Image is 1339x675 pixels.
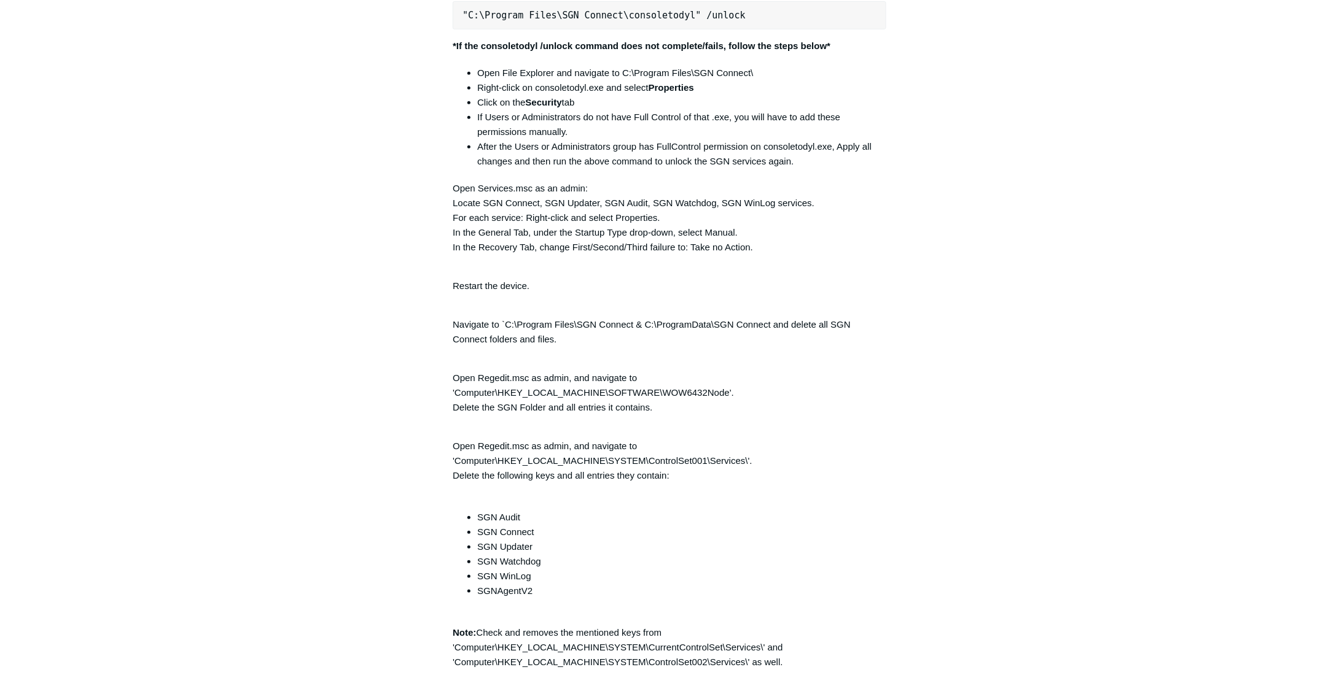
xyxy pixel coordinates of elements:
[477,525,886,539] li: SGN Connect
[453,424,886,498] p: Open Regedit.msc as admin, and navigate to 'Computer\HKEY_LOCAL_MACHINE\SYSTEM\ControlSet001\Serv...
[526,97,562,107] strong: Security
[477,569,886,584] li: SGN WinLog
[477,66,886,80] li: Open File Explorer and navigate to C:\Program Files\SGN Connect\
[453,264,886,293] p: Restart the device.
[453,40,830,51] strong: *If the consoletodyl /unlock command does not complete/fails, follow the steps below*
[649,82,694,93] strong: Properties
[477,510,886,525] li: SGN Audit
[453,627,476,638] strong: Note:
[453,1,886,29] pre: "C:\Program Files\SGN Connect\consoletodyl" /unlock
[453,181,886,255] p: Open Services.msc as an admin: Locate SGN Connect, SGN Updater, SGN Audit, SGN Watchdog, SGN WinL...
[477,110,886,139] li: If Users or Administrators do not have Full Control of that .exe, you will have to add these perm...
[453,303,886,347] p: Navigate to `C:\Program Files\SGN Connect & C:\ProgramData\SGN Connect and delete all SGN Connect...
[477,554,886,569] li: SGN Watchdog
[477,139,886,169] li: After the Users or Administrators group has FullControl permission on consoletodyl.exe, Apply all...
[477,95,886,110] li: Click on the tab
[477,584,886,613] li: SGNAgentV2
[477,539,886,554] li: SGN Updater
[453,356,886,415] p: Open Regedit.msc as admin, and navigate to 'Computer\HKEY_LOCAL_MACHINE\SOFTWARE\WOW6432Node'. De...
[477,80,886,95] li: Right-click on consoletodyl.exe and select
